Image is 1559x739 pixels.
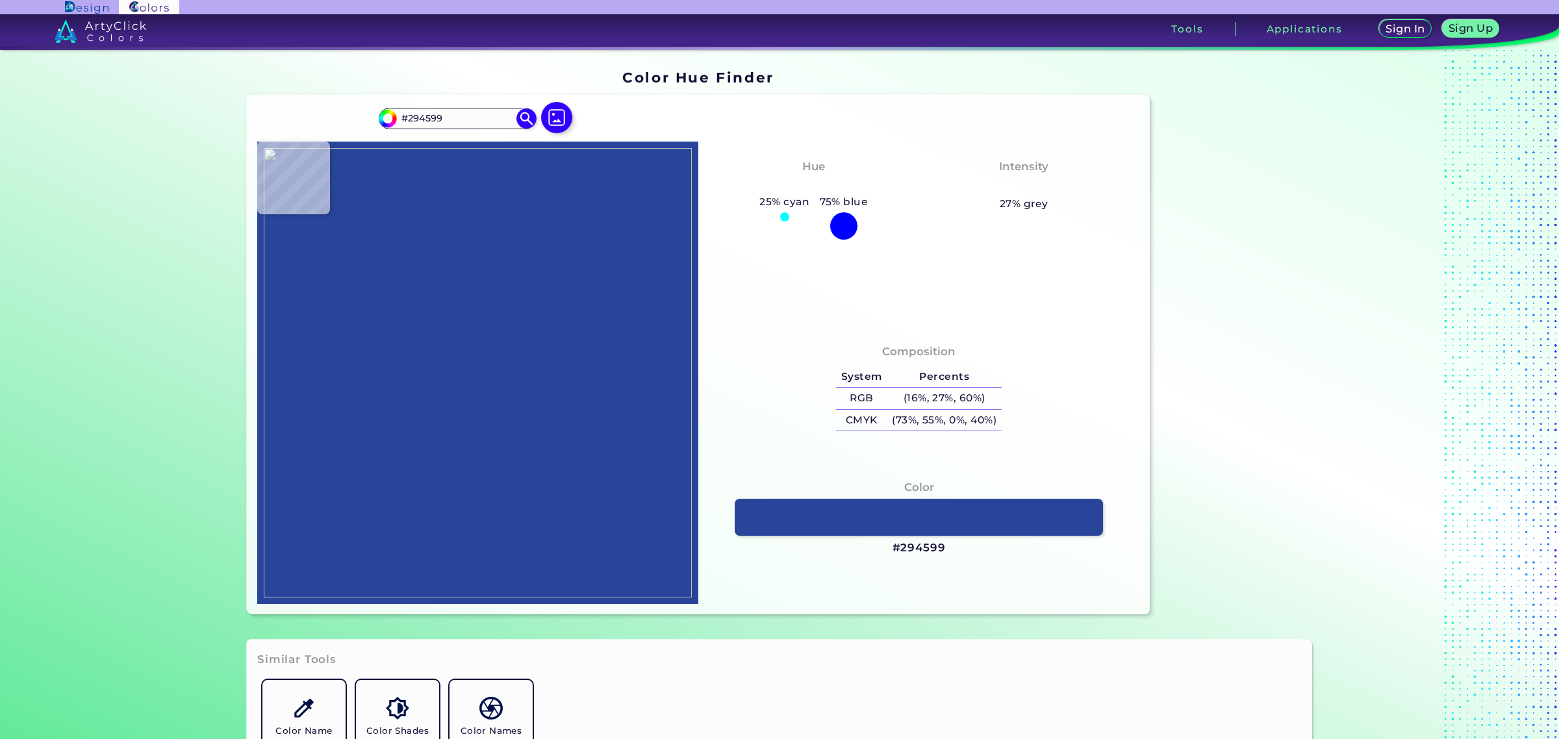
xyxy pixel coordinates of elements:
img: icon_color_name_finder.svg [292,697,315,720]
h5: 27% grey [1000,195,1048,212]
img: ArtyClick Design logo [65,1,108,14]
img: icon_color_names_dictionary.svg [479,697,502,720]
h4: Color [904,478,934,497]
h3: #294599 [893,540,946,556]
h5: RGB [836,388,887,409]
h5: 75% blue [815,194,873,210]
img: logo_artyclick_colors_white.svg [55,19,146,43]
h5: (16%, 27%, 60%) [887,388,1001,409]
h5: (73%, 55%, 0%, 40%) [887,410,1001,431]
h4: Composition [882,342,956,361]
input: type color.. [397,110,518,127]
img: icon picture [541,102,572,133]
h3: Medium [993,178,1054,194]
h5: System [836,366,887,388]
h4: Intensity [999,157,1048,176]
h5: 25% cyan [755,194,815,210]
h5: Sign In [1388,24,1423,34]
h5: CMYK [836,410,887,431]
h3: Similar Tools [257,652,336,668]
h1: Color Hue Finder [622,68,774,87]
a: Sign Up [1445,21,1497,37]
img: 474448f8-c508-47ac-9319-833e40b35a02 [264,148,692,597]
a: Sign In [1382,21,1429,37]
h5: Sign Up [1451,23,1491,33]
h3: Tools [1171,24,1203,34]
h4: Hue [802,157,825,176]
h5: Percents [887,366,1001,388]
img: icon_color_shades.svg [386,697,409,720]
img: icon search [516,108,536,128]
h3: Applications [1267,24,1343,34]
h3: Tealish Blue [771,178,856,194]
